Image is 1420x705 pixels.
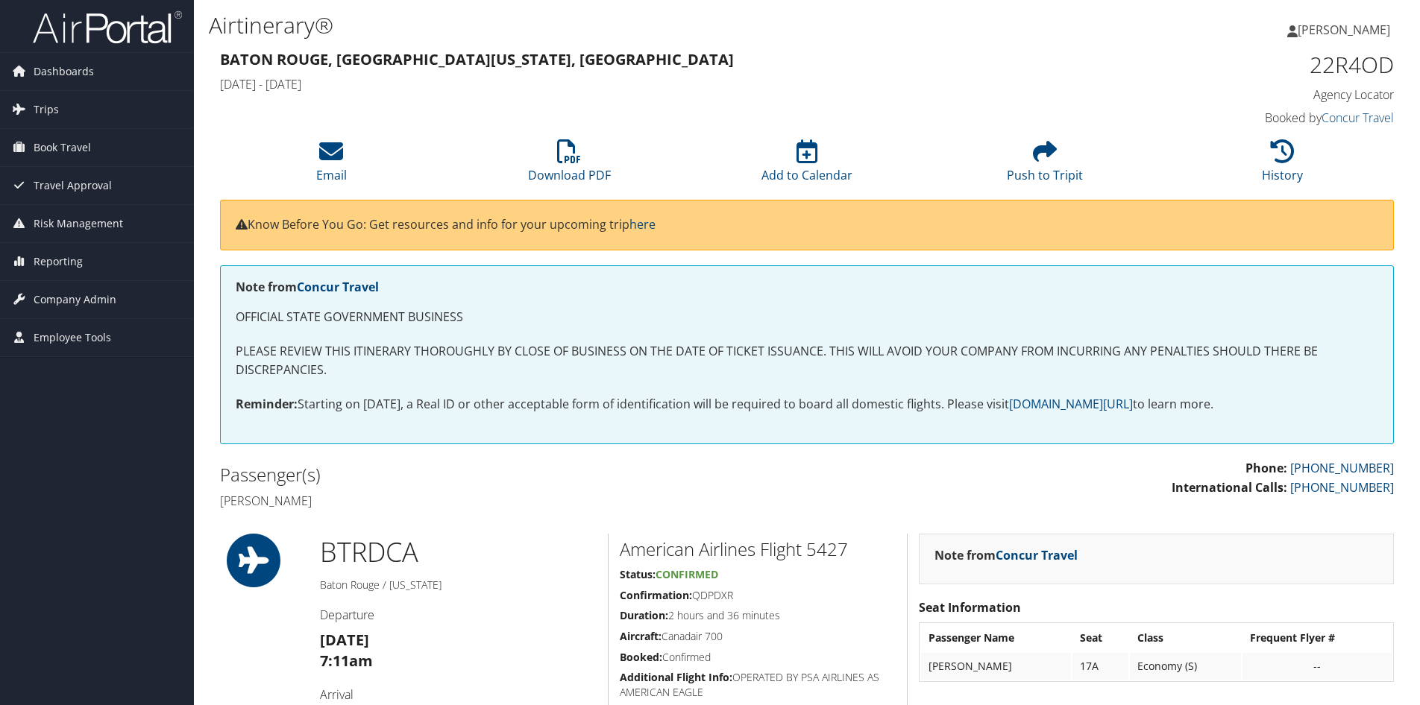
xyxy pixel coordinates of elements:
strong: Duration: [620,608,668,622]
strong: Confirmation: [620,588,692,602]
span: Travel Approval [34,167,112,204]
h5: Canadair 700 [620,629,896,644]
p: OFFICIAL STATE GOVERNMENT BUSINESS [236,308,1378,327]
h4: [PERSON_NAME] [220,493,796,509]
th: Class [1130,625,1241,651]
a: Add to Calendar [761,148,852,183]
p: Know Before You Go: Get resources and info for your upcoming trip [236,215,1378,235]
a: Email [316,148,347,183]
h5: OPERATED BY PSA AIRLINES AS AMERICAN EAGLE [620,670,896,699]
a: here [629,216,656,233]
td: [PERSON_NAME] [921,653,1071,680]
span: Trips [34,91,59,128]
h2: Passenger(s) [220,462,796,487]
a: [PERSON_NAME] [1287,7,1405,52]
h5: QDPDXR [620,588,896,603]
p: PLEASE REVIEW THIS ITINERARY THOROUGHLY BY CLOSE OF BUSINESS ON THE DATE OF TICKET ISSUANCE. THIS... [236,342,1378,380]
h1: BTR DCA [320,534,597,571]
span: [PERSON_NAME] [1298,22,1390,38]
p: Starting on [DATE], a Real ID or other acceptable form of identification will be required to boar... [236,395,1378,414]
a: [DOMAIN_NAME][URL] [1009,396,1133,412]
span: Book Travel [34,129,91,166]
strong: Additional Flight Info: [620,670,732,684]
span: Company Admin [34,281,116,318]
td: 17A [1072,653,1128,680]
a: [PHONE_NUMBER] [1290,460,1394,476]
strong: Phone: [1245,460,1287,476]
strong: Status: [620,567,656,581]
strong: 7:11am [320,651,373,671]
a: Concur Travel [1322,110,1394,126]
strong: Seat Information [919,599,1021,616]
strong: [DATE] [320,630,369,650]
strong: Baton Rouge, [GEOGRAPHIC_DATA] [US_STATE], [GEOGRAPHIC_DATA] [220,49,734,69]
strong: Reminder: [236,396,298,412]
th: Passenger Name [921,625,1071,651]
strong: Aircraft: [620,629,662,643]
span: Reporting [34,243,83,280]
a: Concur Travel [996,547,1078,563]
h4: Agency Locator [1117,86,1394,103]
h4: Booked by [1117,110,1394,126]
img: airportal-logo.png [33,10,182,45]
h2: American Airlines Flight 5427 [620,537,896,562]
h4: Arrival [320,686,597,703]
a: Concur Travel [297,279,379,295]
strong: International Calls: [1172,479,1287,496]
strong: Note from [236,279,379,295]
td: Economy (S) [1130,653,1241,680]
span: Dashboards [34,53,94,90]
span: Confirmed [656,567,718,581]
h5: 2 hours and 36 minutes [620,608,896,623]
th: Frequent Flyer # [1242,625,1392,651]
a: History [1262,148,1303,183]
h4: Departure [320,607,597,623]
span: Employee Tools [34,319,111,356]
th: Seat [1072,625,1128,651]
h5: Baton Rouge / [US_STATE] [320,578,597,592]
h5: Confirmed [620,650,896,665]
h1: Airtinerary® [209,10,1006,41]
h1: 22R4OD [1117,49,1394,80]
a: Push to Tripit [1007,148,1083,183]
h4: [DATE] - [DATE] [220,76,1095,92]
a: Download PDF [528,148,611,183]
span: Risk Management [34,205,123,242]
strong: Booked: [620,650,662,664]
div: -- [1250,660,1384,673]
strong: Note from [934,547,1078,563]
a: [PHONE_NUMBER] [1290,479,1394,496]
